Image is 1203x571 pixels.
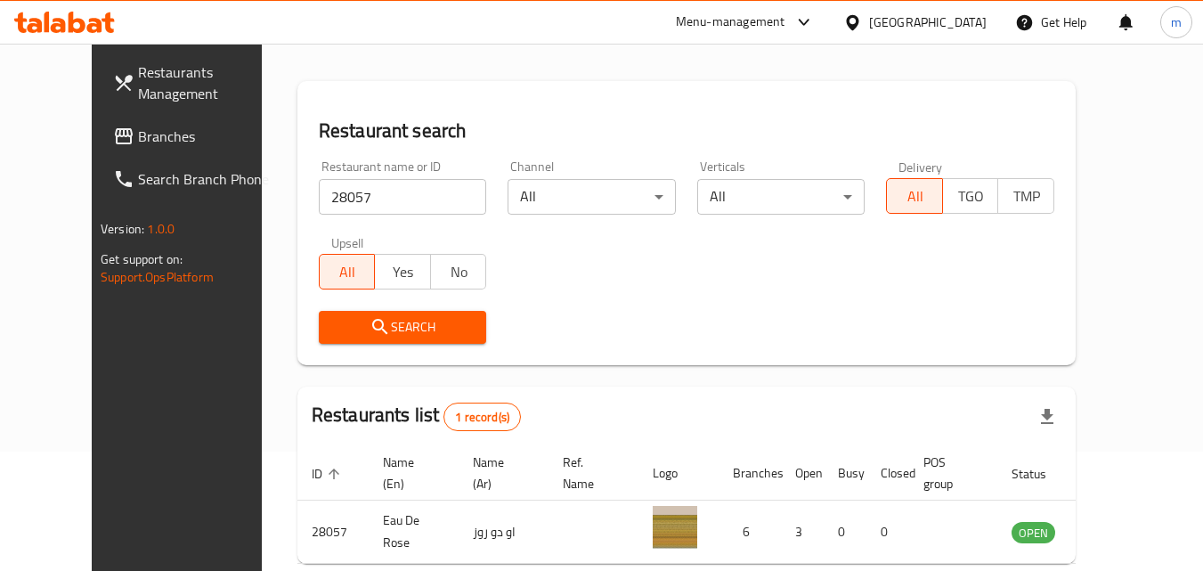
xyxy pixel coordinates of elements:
input: Search for restaurant name or ID.. [319,179,487,215]
button: Yes [374,254,431,290]
span: Version: [101,217,144,241]
button: Search [319,311,487,344]
button: No [430,254,487,290]
div: Total records count [443,403,521,431]
span: Name (En) [383,452,437,494]
td: او دو روز [459,501,549,564]
span: Search Branch Phone [138,168,279,190]
td: 6 [719,501,781,564]
th: Logo [638,446,719,501]
div: Export file [1026,396,1069,438]
span: No [438,259,480,285]
img: Eau De Rose [653,506,697,551]
th: Branches [719,446,781,501]
h2: Restaurants list [312,402,521,431]
span: Yes [382,259,424,285]
span: Get support on: [101,248,183,271]
a: Search Branch Phone [99,158,293,200]
span: 1.0.0 [147,217,175,241]
th: Open [781,446,824,501]
div: All [508,179,676,215]
td: 0 [824,501,866,564]
td: 28057 [297,501,369,564]
span: TGO [950,184,992,209]
span: All [327,259,369,285]
th: Closed [866,446,909,501]
span: Status [1012,463,1069,485]
span: 1 record(s) [444,409,520,426]
span: OPEN [1012,523,1055,543]
button: All [886,178,943,214]
div: All [697,179,866,215]
span: Restaurants Management [138,61,279,104]
span: POS group [923,452,976,494]
div: OPEN [1012,522,1055,543]
td: 0 [866,501,909,564]
button: TMP [997,178,1054,214]
a: Support.OpsPlatform [101,265,214,289]
span: ID [312,463,345,485]
h2: Restaurant search [319,118,1054,144]
span: All [894,184,936,209]
span: Search [333,316,473,339]
span: m [1171,12,1182,32]
th: Busy [824,446,866,501]
td: Eau De Rose [369,501,459,564]
label: Upsell [331,236,364,249]
span: Branches [138,126,279,147]
td: 3 [781,501,824,564]
a: Restaurants Management [99,51,293,115]
span: TMP [1005,184,1047,209]
button: TGO [942,178,999,214]
div: Menu-management [676,12,785,33]
a: Branches [99,115,293,158]
label: Delivery [898,160,943,173]
span: Ref. Name [563,452,617,494]
span: Name (Ar) [473,452,527,494]
table: enhanced table [297,446,1152,564]
div: [GEOGRAPHIC_DATA] [869,12,987,32]
button: All [319,254,376,290]
h2: Menu management [297,17,473,45]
